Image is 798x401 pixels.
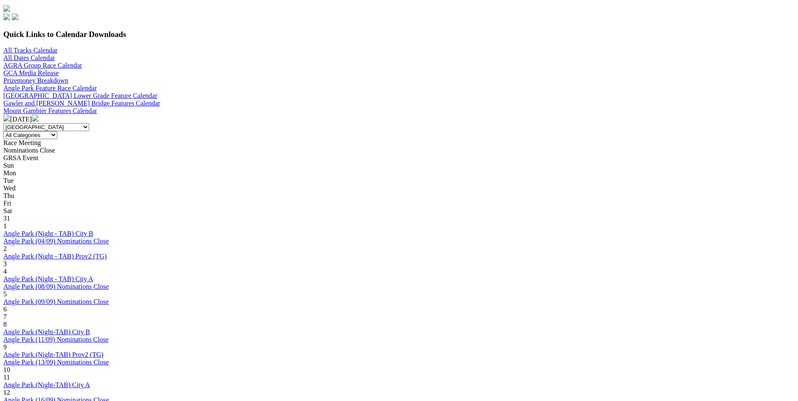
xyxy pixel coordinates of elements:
span: 8 [3,321,7,328]
a: Angle Park (13/09) Nominations Close [3,359,109,366]
span: 3 [3,260,7,267]
a: All Dates Calendar [3,54,55,61]
div: Sun [3,162,795,169]
div: Fri [3,200,795,207]
a: Angle Park (Night-TAB) City B [3,328,90,335]
div: Thu [3,192,795,200]
span: 2 [3,245,7,252]
div: GRSA Event [3,154,795,162]
span: 9 [3,343,7,351]
div: Tue [3,177,795,185]
a: Mount Gambier Features Calendar [3,107,97,114]
span: 11 [3,374,10,381]
div: Nominations Close [3,147,795,154]
img: chevron-left-pager-white.svg [3,115,10,121]
div: Race Meeting [3,139,795,147]
a: Angle Park (09/09) Nominations Close [3,298,109,305]
span: 12 [3,389,10,396]
img: chevron-right-pager-white.svg [32,115,39,121]
a: Angle Park (Night - TAB) Prov2 (TG) [3,253,107,260]
a: Angle Park (Night - TAB) City B [3,230,93,237]
img: twitter.svg [12,13,19,20]
a: GCA Media Release [3,69,59,77]
a: All Tracks Calendar [3,47,58,54]
div: Sat [3,207,795,215]
img: logo-grsa-white.png [3,5,10,12]
a: Angle Park (Night-TAB) City A [3,381,90,388]
a: Angle Park Feature Race Calendar [3,84,97,92]
span: 31 [3,215,10,222]
span: 4 [3,268,7,275]
a: Gawler and [PERSON_NAME] Bridge Features Calendar [3,100,160,107]
img: facebook.svg [3,13,10,20]
h3: Quick Links to Calendar Downloads [3,30,795,39]
span: 10 [3,366,10,373]
span: 1 [3,222,7,230]
span: 7 [3,313,7,320]
a: [GEOGRAPHIC_DATA] Lower Grade Feature Calendar [3,92,157,99]
div: Mon [3,169,795,177]
a: Angle Park (Night-TAB) Prov2 (TG) [3,351,103,358]
a: AGRA Group Race Calendar [3,62,82,69]
div: [DATE] [3,115,795,123]
span: 6 [3,306,7,313]
span: 5 [3,290,7,298]
a: Angle Park (Night - TAB) City A [3,275,93,282]
a: Angle Park (11/09) Nominations Close [3,336,109,343]
div: Wed [3,185,795,192]
a: Angle Park (08/09) Nominations Close [3,283,109,290]
a: Angle Park (04/09) Nominations Close [3,237,109,245]
a: Prizemoney Breakdown [3,77,68,84]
